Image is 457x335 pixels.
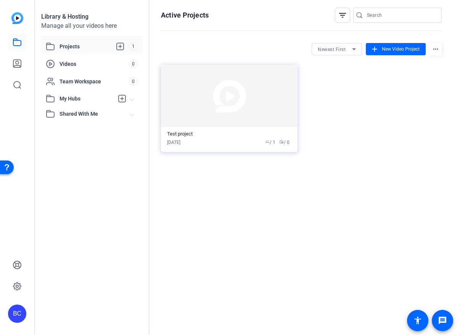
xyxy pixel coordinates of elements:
[167,139,180,146] div: [DATE]
[279,139,284,144] span: radio
[8,305,26,323] div: BC
[60,42,129,51] span: Projects
[129,60,138,68] span: 0
[41,21,143,30] div: Manage all your videos here
[413,316,422,325] mat-icon: accessibility
[41,12,143,21] div: Library & Hosting
[370,45,379,53] mat-icon: add
[11,12,23,24] img: blue-gradient.svg
[366,43,426,55] button: New Video Project
[265,139,270,144] span: group
[41,91,143,106] mat-expansion-panel-header: My Hubs
[382,46,420,53] span: New Video Project
[129,42,138,51] span: 1
[161,11,209,20] h1: Active Projects
[60,78,129,85] span: Team Workspace
[129,77,138,86] span: 0
[367,11,436,20] input: Search
[60,95,114,103] span: My Hubs
[438,316,447,325] mat-icon: message
[161,65,298,127] img: Project thumbnail
[318,47,346,52] span: Newest First
[60,60,129,68] span: Videos
[167,131,291,137] div: Test project
[60,110,130,118] span: Shared With Me
[279,139,290,146] span: / 0
[338,11,347,20] mat-icon: filter_list
[430,43,442,55] mat-icon: more_horiz
[265,139,275,146] span: / 1
[41,106,143,121] mat-expansion-panel-header: Shared With Me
